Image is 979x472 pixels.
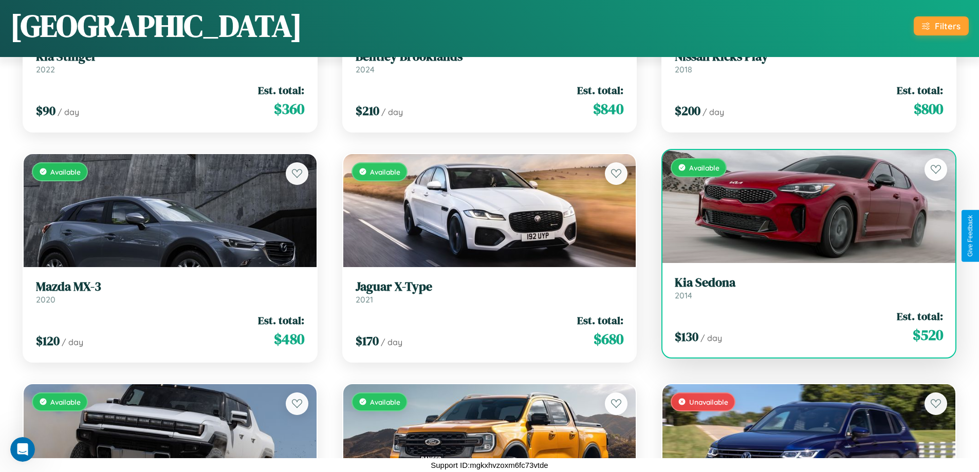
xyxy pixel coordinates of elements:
span: / day [703,107,724,117]
span: $ 680 [594,329,623,349]
span: 2020 [36,294,56,305]
span: 2018 [675,64,692,74]
h3: Kia Sedona [675,275,943,290]
span: $ 840 [593,99,623,119]
span: $ 90 [36,102,56,119]
span: Est. total: [897,309,943,324]
span: 2014 [675,290,692,300]
span: $ 360 [274,99,304,119]
span: Available [50,167,81,176]
span: $ 130 [675,328,698,345]
span: Est. total: [258,83,304,98]
span: $ 800 [914,99,943,119]
a: Kia Sedona2014 [675,275,943,300]
p: Support ID: mgkxhvzoxm6fc73vtde [431,458,548,472]
span: $ 170 [356,332,379,349]
span: Est. total: [897,83,943,98]
span: Est. total: [258,313,304,328]
span: $ 210 [356,102,379,119]
span: / day [58,107,79,117]
span: Available [370,398,400,406]
span: / day [381,337,402,347]
span: $ 200 [675,102,700,119]
span: Est. total: [577,313,623,328]
span: $ 120 [36,332,60,349]
iframe: Intercom live chat [10,437,35,462]
div: Give Feedback [967,215,974,257]
span: 2022 [36,64,55,74]
h1: [GEOGRAPHIC_DATA] [10,5,302,47]
span: $ 480 [274,329,304,349]
a: Kia Stinger2022 [36,49,304,74]
h3: Mazda MX-3 [36,279,304,294]
span: / day [700,333,722,343]
h3: Bentley Brooklands [356,49,624,64]
span: 2024 [356,64,375,74]
span: / day [62,337,83,347]
button: Filters [914,16,969,35]
h3: Nissan Kicks Play [675,49,943,64]
span: 2021 [356,294,373,305]
span: Available [370,167,400,176]
a: Mazda MX-32020 [36,279,304,305]
h3: Kia Stinger [36,49,304,64]
span: Available [50,398,81,406]
span: Est. total: [577,83,623,98]
div: Filters [935,21,960,31]
span: / day [381,107,403,117]
a: Bentley Brooklands2024 [356,49,624,74]
a: Nissan Kicks Play2018 [675,49,943,74]
h3: Jaguar X-Type [356,279,624,294]
span: Available [689,163,719,172]
span: $ 520 [913,325,943,345]
span: Unavailable [689,398,728,406]
a: Jaguar X-Type2021 [356,279,624,305]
